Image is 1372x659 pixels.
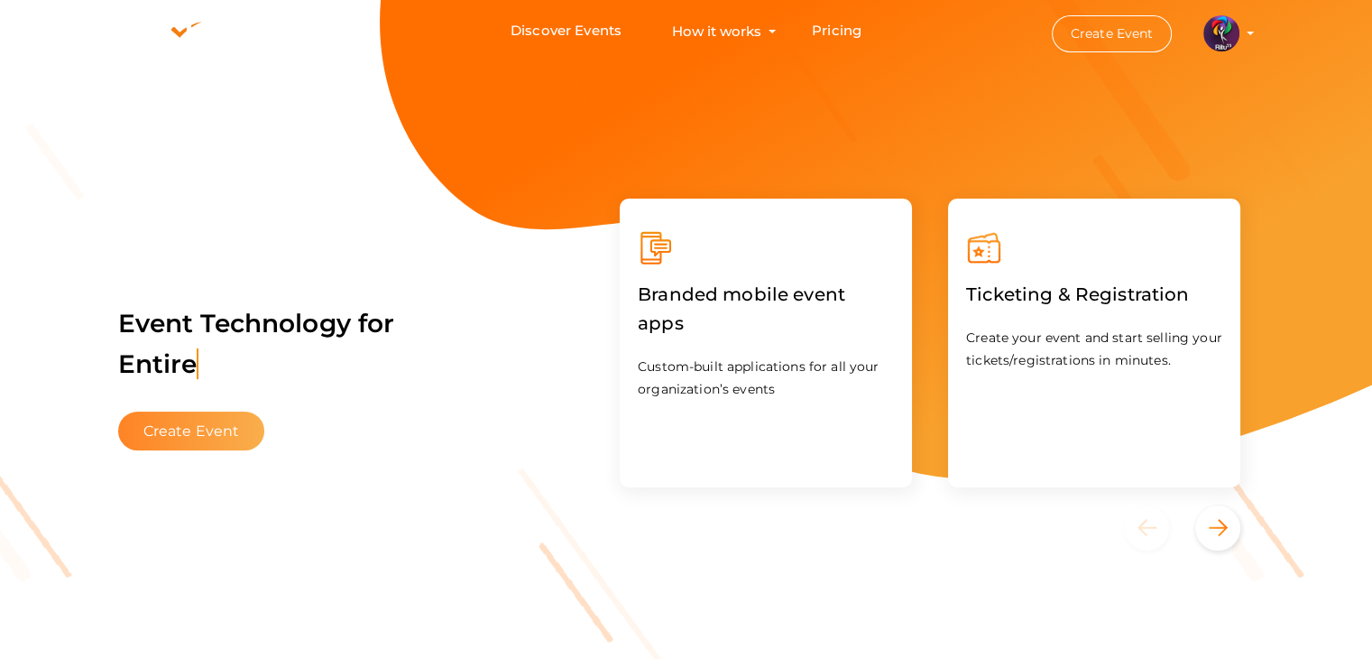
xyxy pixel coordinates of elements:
img: 5BK8ZL5P_small.png [1203,15,1239,51]
label: Event Technology for [118,281,395,407]
a: Discover Events [511,14,622,48]
button: Create Event [118,412,265,450]
button: Next [1195,506,1240,551]
a: Pricing [812,14,861,48]
button: How it works [667,14,767,48]
label: Branded mobile event apps [638,266,894,351]
p: Custom-built applications for all your organization’s events [638,356,894,401]
button: Previous [1124,506,1192,551]
label: Ticketing & Registration [966,266,1189,322]
a: Branded mobile event apps [638,316,894,333]
button: Create Event [1052,15,1173,52]
a: Ticketing & Registration [966,287,1189,304]
p: Create your event and start selling your tickets/registrations in minutes. [966,327,1222,372]
span: Entire [118,348,199,379]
